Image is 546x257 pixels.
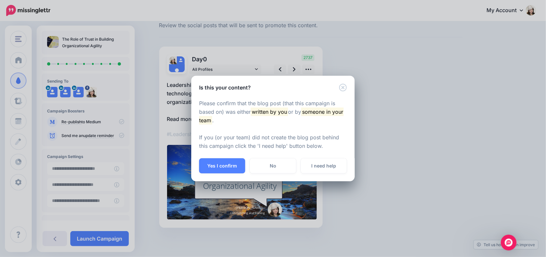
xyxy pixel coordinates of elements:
[339,84,347,92] button: Close
[501,235,517,250] div: Open Intercom Messenger
[250,158,296,173] a: No
[301,158,347,173] a: I need help
[199,84,251,91] h5: Is this your content?
[251,108,288,116] mark: written by you
[199,108,344,125] mark: someone in your team
[199,158,245,173] button: Yes I confirm
[199,99,347,150] p: Please confirm that the blog post (that this campaign is based on) was either or by . If you (or ...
